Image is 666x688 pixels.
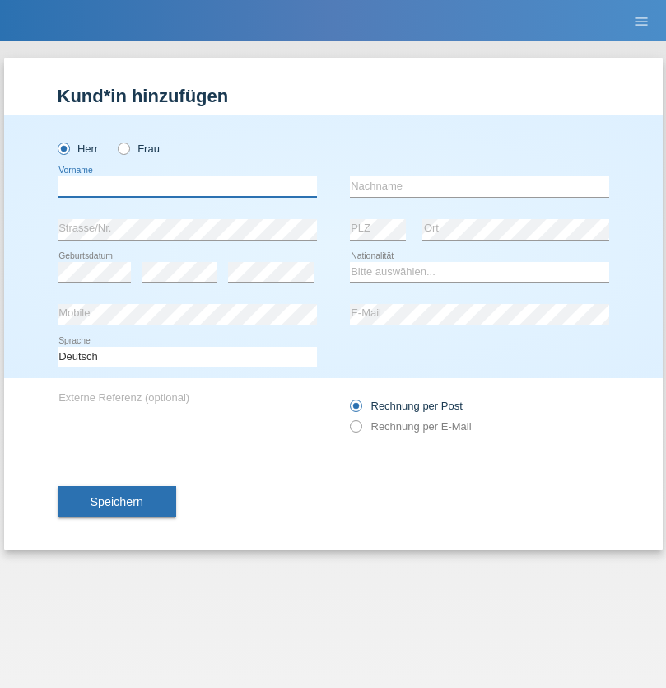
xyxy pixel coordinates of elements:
h1: Kund*in hinzufügen [58,86,609,106]
i: menu [633,13,650,30]
input: Rechnung per E-Mail [350,420,361,441]
span: Speichern [91,495,143,508]
input: Herr [58,143,68,153]
label: Herr [58,143,99,155]
button: Speichern [58,486,176,517]
label: Rechnung per Post [350,400,463,412]
label: Rechnung per E-Mail [350,420,472,433]
label: Frau [118,143,160,155]
input: Frau [118,143,128,153]
a: menu [625,16,658,26]
input: Rechnung per Post [350,400,361,420]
